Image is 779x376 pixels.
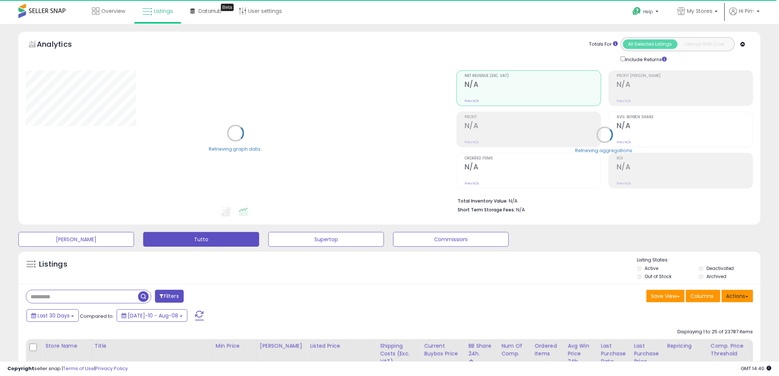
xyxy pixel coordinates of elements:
button: All Selected Listings [623,39,678,49]
button: Listings With Cost [677,39,732,49]
i: Get Help [632,7,642,16]
a: Privacy Policy [95,365,128,372]
div: Min Price [216,342,254,350]
span: Listings [154,7,173,15]
div: Store Name [45,342,88,350]
button: Filters [155,290,184,303]
div: Avg Win Price 24h. [568,342,595,365]
h5: Analytics [37,39,86,51]
span: Compared to: [80,313,114,320]
div: Include Returns [615,55,676,63]
div: Retrieving aggregations.. [575,147,635,154]
a: Help [627,1,666,24]
a: Terms of Use [63,365,94,372]
span: My Stores [687,7,713,15]
button: Commissioni [393,232,509,247]
span: Hi Piri- [739,7,755,15]
div: Shipping Costs (Exc. VAT) [380,342,418,365]
div: Current Buybox Price [424,342,462,358]
span: 2025-09-8 14:40 GMT [741,365,772,372]
span: [DATE]-10 - Aug-08 [128,312,178,319]
h5: Listings [39,259,67,270]
div: Retrieving graph data.. [209,146,262,152]
div: Title [95,342,209,350]
div: Last Purchase Date (GMT) [601,342,628,373]
span: Help [644,8,653,15]
div: Num of Comp. [501,342,528,358]
div: Repricing [667,342,705,350]
button: Tutto [143,232,259,247]
span: Last 30 Days [38,312,70,319]
span: Overview [101,7,125,15]
label: Out of Stock [645,273,672,280]
button: Actions [722,290,753,302]
button: Save View [646,290,685,302]
div: Ordered Items [535,342,561,358]
div: BB Share 24h. [468,342,495,358]
p: Listing States: [637,257,761,264]
div: Listed Price [310,342,374,350]
span: Columns [691,292,714,300]
button: [DATE]-10 - Aug-08 [117,309,187,322]
div: Totals For [589,41,618,48]
div: Comp. Price Threshold [711,342,749,358]
label: Archived [706,273,726,280]
div: seller snap | | [7,365,128,372]
div: [PERSON_NAME] [260,342,304,350]
button: Columns [686,290,720,302]
label: Deactivated [706,265,734,271]
strong: Copyright [7,365,34,372]
div: Last Purchase Price [634,342,661,365]
div: Tooltip anchor [221,4,234,11]
div: Displaying 1 to 25 of 23787 items [678,328,753,335]
span: DataHub [198,7,222,15]
a: Hi Piri- [730,7,760,24]
label: Active [645,265,659,271]
button: Supertop [268,232,384,247]
button: [PERSON_NAME] [18,232,134,247]
button: Last 30 Days [27,309,79,322]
